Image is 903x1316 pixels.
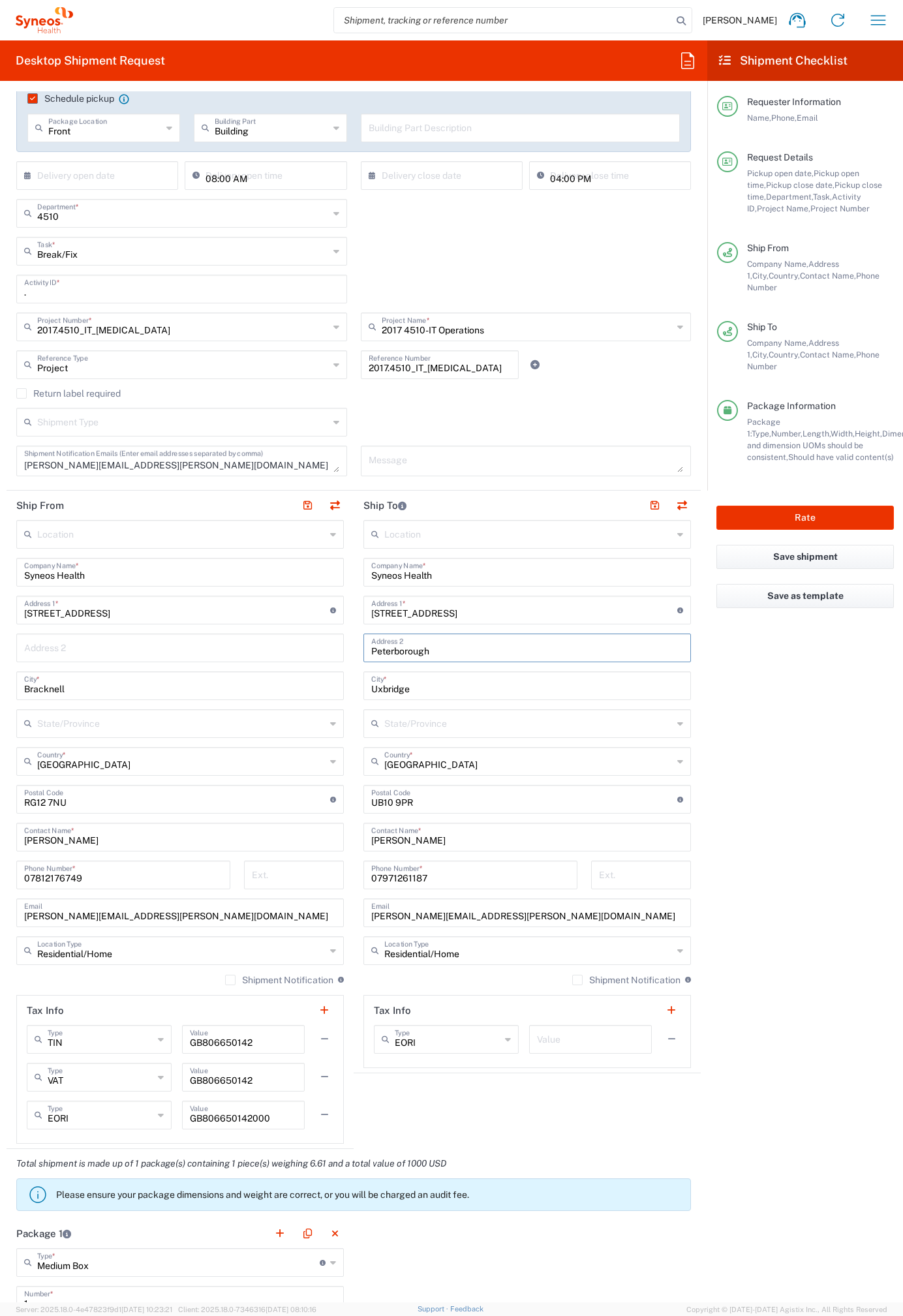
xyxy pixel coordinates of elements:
[752,429,771,438] span: Type,
[771,113,797,123] span: Phone,
[757,204,810,213] span: Project Name,
[766,192,813,202] span: Department,
[766,180,834,190] span: Pickup close date,
[788,452,894,462] span: Should have valid content(s)
[747,417,780,438] span: Package 1:
[769,350,800,360] span: Country,
[747,322,777,332] span: Ship To
[747,243,789,253] span: Ship From
[703,14,777,26] span: [PERSON_NAME]
[747,259,808,269] span: Company Name,
[747,97,841,107] span: Requester Information
[747,401,836,411] span: Package Information
[450,1305,483,1313] a: Feedback
[855,429,882,438] span: Height,
[56,1189,685,1201] p: Please ensure your package dimensions and weight are correct, or you will be charged an audit fee.
[716,584,894,608] button: Save as template
[27,1004,64,1017] h2: Tax Info
[797,113,818,123] span: Email
[27,93,114,104] label: Schedule pickup
[334,8,672,33] input: Shipment, tracking or reference number
[831,429,855,438] span: Width,
[800,350,856,360] span: Contact Name,
[747,113,771,123] span: Name,
[418,1305,450,1313] a: Support
[716,506,894,530] button: Rate
[16,1227,71,1240] h2: Package 1
[716,545,894,569] button: Save shipment
[813,192,832,202] span: Task,
[771,429,803,438] span: Number,
[16,1306,172,1313] span: Server: 2025.18.0-4e47823f9d1
[769,271,800,281] span: Country,
[363,499,406,512] h2: Ship To
[16,53,165,69] h2: Desktop Shipment Request
[719,53,848,69] h2: Shipment Checklist
[121,1306,172,1313] span: [DATE] 10:23:21
[800,271,856,281] span: Contact Name,
[752,271,769,281] span: City,
[225,975,333,985] label: Shipment Notification
[810,204,870,213] span: Project Number
[686,1304,887,1315] span: Copyright © [DATE]-[DATE] Agistix Inc., All Rights Reserved
[266,1306,316,1313] span: [DATE] 08:10:16
[16,499,64,512] h2: Ship From
[16,388,121,399] label: Return label required
[747,168,814,178] span: Pickup open date,
[572,975,681,985] label: Shipment Notification
[374,1004,411,1017] h2: Tax Info
[803,429,831,438] span: Length,
[752,350,769,360] span: City,
[7,1158,456,1169] em: Total shipment is made up of 1 package(s) containing 1 piece(s) weighing 6.61 and a total value o...
[178,1306,316,1313] span: Client: 2025.18.0-7346316
[526,356,544,374] a: Add Reference
[747,152,813,162] span: Request Details
[747,338,808,348] span: Company Name,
